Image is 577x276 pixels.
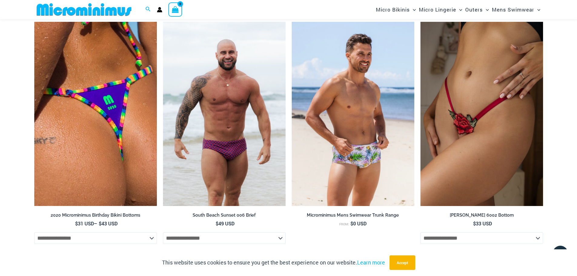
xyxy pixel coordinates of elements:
span: Micro Bikinis [376,2,410,17]
a: Microminimus Mens Swimwear Trunk Range [292,212,414,220]
bdi: 33 USD [473,220,492,227]
img: MM SHOP LOGO FLAT [34,3,134,16]
a: Mens SwimwearMenu ToggleMenu Toggle [490,2,542,17]
a: Micro BikinisMenu ToggleMenu Toggle [374,2,417,17]
nav: Site Navigation [373,1,543,18]
span: Menu Toggle [456,2,462,17]
span: – [34,220,157,227]
bdi: 0 USD [350,220,366,227]
span: $ [75,220,78,227]
span: $ [473,220,476,227]
span: Mens Swimwear [492,2,534,17]
span: $ [350,220,353,227]
a: [PERSON_NAME] 6002 Bottom [420,212,543,220]
h2: South Beach Sunset 006 Brief [163,212,286,218]
a: Learn more [357,259,385,266]
span: Outers [465,2,483,17]
a: OutersMenu ToggleMenu Toggle [464,2,490,17]
p: This website uses cookies to ensure you get the best experience on our website. [162,258,385,267]
a: Carla Red 6002 Bottom 05Carla Red 6002 Bottom 03Carla Red 6002 Bottom 03 [420,22,543,206]
img: South Beach Sunset 006 Brief 07 [163,22,286,206]
span: $ [216,220,218,227]
a: Search icon link [145,6,151,14]
a: South Beach Sunset 006 Brief [163,212,286,220]
a: Account icon link [157,7,162,12]
a: View Shopping Cart, empty [168,2,182,16]
bdi: 49 USD [216,220,234,227]
a: 2020 Microminimus Birthday Bikini Bottoms [34,212,157,220]
a: Bondi Chasing Summer 007 Trunk 08Bondi Safari Spice 007 Trunk 06Bondi Safari Spice 007 Trunk 06 [292,22,414,206]
img: 2020 Microminimus Birthday Bikini Bottoms [34,22,157,206]
span: From: [339,222,349,226]
button: Accept [390,255,415,270]
h2: [PERSON_NAME] 6002 Bottom [420,212,543,218]
h2: 2020 Microminimus Birthday Bikini Bottoms [34,212,157,218]
span: $ [99,220,101,227]
span: Menu Toggle [483,2,489,17]
bdi: 31 USD [75,220,94,227]
img: Carla Red 6002 Bottom 05 [420,22,543,206]
img: Bondi Chasing Summer 007 Trunk 08 [292,22,414,206]
span: Menu Toggle [410,2,416,17]
a: Micro LingerieMenu ToggleMenu Toggle [417,2,464,17]
bdi: 43 USD [99,220,118,227]
span: Micro Lingerie [419,2,456,17]
a: South Beach Sunset 006 Brief 07South Beach Sunset 006 Brief 03South Beach Sunset 006 Brief 03 [163,22,286,206]
h2: Microminimus Mens Swimwear Trunk Range [292,212,414,218]
span: Menu Toggle [534,2,540,17]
